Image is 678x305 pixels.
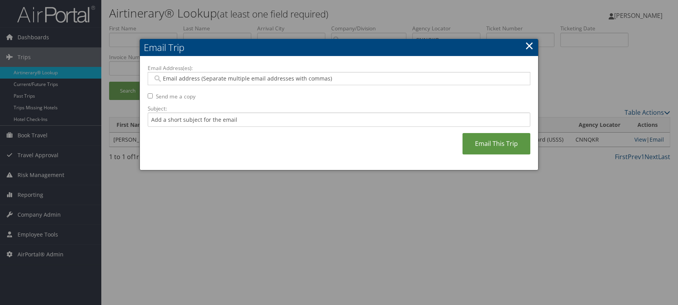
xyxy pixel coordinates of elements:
[525,38,534,53] a: ×
[148,112,530,127] input: Add a short subject for the email
[148,64,530,72] label: Email Address(es):
[156,93,196,100] label: Send me a copy
[148,105,530,112] label: Subject:
[140,39,538,56] h2: Email Trip
[153,75,525,82] input: Email address (Separate multiple email addresses with commas)
[463,133,530,154] a: Email This Trip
